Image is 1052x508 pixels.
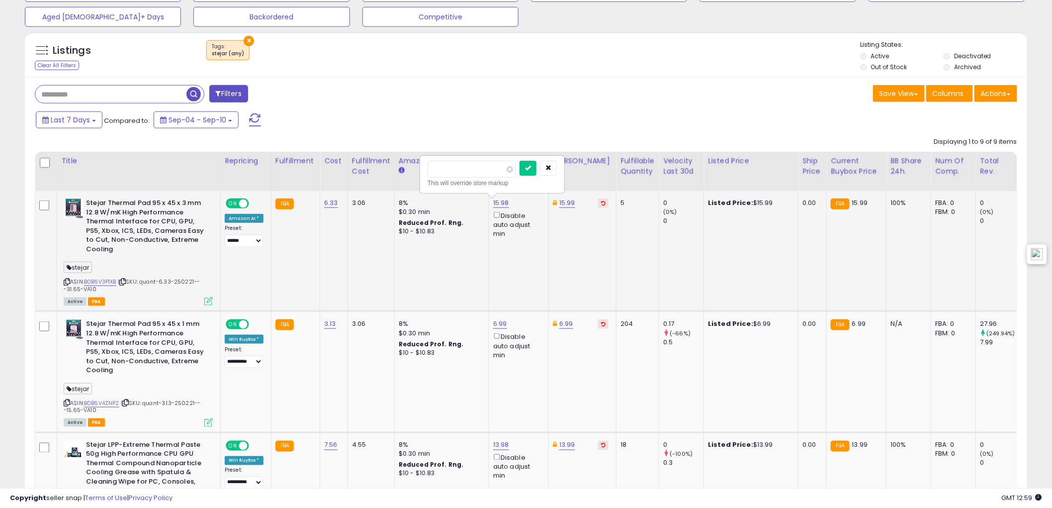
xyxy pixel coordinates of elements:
button: Aged [DEMOGRAPHIC_DATA]+ Days [25,7,181,27]
label: Deactivated [954,52,991,60]
div: 0.00 [802,441,819,450]
div: 0 [980,216,1020,225]
div: 0 [980,441,1020,450]
div: 0 [980,459,1020,468]
div: FBA: 0 [935,319,968,328]
div: stejar (any) [212,50,244,57]
a: 6.33 [324,198,338,208]
div: [PERSON_NAME] [553,156,612,166]
div: 4.55 [352,441,387,450]
div: Clear All Filters [35,61,79,70]
span: All listings currently available for purchase on Amazon [64,418,87,427]
div: 3.06 [352,199,387,207]
a: B0B6V4ZNP2 [84,399,119,407]
div: 5 [620,199,651,207]
div: FBM: 0 [935,207,968,216]
a: 13.99 [559,440,575,450]
span: stejar [64,262,92,273]
div: $0.30 min [399,207,481,216]
div: 8% [399,441,481,450]
div: 7.99 [980,338,1020,347]
div: 0 [663,216,703,225]
a: Terms of Use [85,493,127,503]
span: 13.99 [852,440,868,450]
b: Stejar Thermal Pad 95 x 45 x 3 mm 12.8 W/mK High Performance Thermal Interface for CPU, GPU, PS5,... [86,199,207,256]
div: Amazon Fees [399,156,485,166]
a: Privacy Policy [129,493,173,503]
div: Preset: [225,346,263,369]
div: Disable auto adjust min [493,452,541,481]
small: FBA [831,199,849,209]
div: 0 [663,199,703,207]
div: Disable auto adjust min [493,331,541,360]
div: 0.3 [663,459,703,468]
small: (0%) [980,450,994,458]
h5: Listings [53,44,91,58]
small: FBA [275,319,294,330]
label: Archived [954,63,981,71]
div: Preset: [225,225,263,247]
span: All listings currently available for purchase on Amazon [64,298,87,306]
strong: Copyright [10,493,46,503]
b: Reduced Prof. Rng. [399,218,464,227]
div: $15.99 [708,199,790,207]
span: Sep-04 - Sep-10 [169,115,226,125]
small: (0%) [663,208,677,216]
button: Actions [974,85,1017,102]
small: FBA [831,441,849,452]
div: Win BuyBox * [225,456,263,465]
button: Filters [209,85,248,102]
label: Out of Stock [871,63,907,71]
div: Fulfillable Quantity [620,156,655,177]
div: 3.06 [352,319,387,328]
div: Num of Comp. [935,156,971,177]
button: Last 7 Days [36,111,102,128]
div: Displaying 1 to 9 of 9 items [934,137,1017,147]
div: $0.30 min [399,329,481,338]
a: 6.99 [493,319,507,329]
span: Compared to: [104,116,150,125]
div: ASIN: [64,199,213,305]
div: BB Share 24h. [890,156,927,177]
img: 41fdJYpttcL._SL40_.jpg [64,441,84,461]
a: 15.98 [493,198,509,208]
div: Velocity Last 30d [663,156,700,177]
div: FBA: 0 [935,199,968,207]
a: 13.98 [493,440,509,450]
small: (-66%) [670,329,691,337]
span: stejar [64,383,92,395]
span: Columns [933,89,964,99]
img: 411GtKpX3eL._SL40_.jpg [64,319,84,339]
small: FBA [275,199,294,209]
a: 7.56 [324,440,338,450]
div: This will override store markup [428,178,557,188]
small: (-100%) [670,450,693,458]
div: FBM: 0 [935,329,968,338]
div: Current Buybox Price [831,156,882,177]
div: 0.00 [802,199,819,207]
span: FBA [88,298,105,306]
span: FBA [88,418,105,427]
small: FBA [831,319,849,330]
a: 3.13 [324,319,336,329]
b: Listed Price: [708,440,753,450]
div: 0 [980,199,1020,207]
b: Stejar LPP-Extreme Thermal Paste 50g High Performance CPU GPU Thermal Compound Nanoparticle Cooli... [86,441,207,499]
div: Repricing [225,156,267,166]
div: $0.30 min [399,450,481,459]
img: 41IyQRuK2cL._SL40_.jpg [64,199,84,218]
div: FBA: 0 [935,441,968,450]
a: 6.99 [559,319,573,329]
b: Stejar Thermal Pad 95 x 45 x 1 mm 12.8 W/mK High Performance Thermal Interface for CPU, GPU, PS5,... [86,319,207,377]
div: 8% [399,319,481,328]
div: 0 [663,441,703,450]
div: $10 - $10.83 [399,470,481,478]
div: seller snap | | [10,494,173,503]
div: 100% [890,441,923,450]
div: 0.00 [802,319,819,328]
div: 27.96 [980,319,1020,328]
small: Amazon Fees. [399,166,405,175]
div: $6.99 [708,319,790,328]
span: 15.99 [852,198,868,207]
div: $10 - $10.83 [399,227,481,236]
